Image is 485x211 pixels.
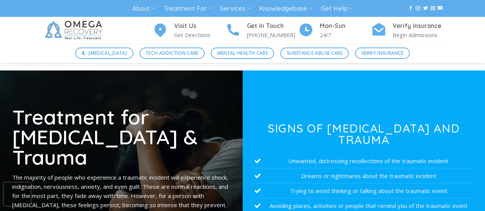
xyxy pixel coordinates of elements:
a: Treatment For [164,2,212,16]
h4: Verify Insurance [393,21,444,31]
a: Send us an email [431,6,435,11]
li: Trying to avoid thinking or talking about the traumatic event [255,183,473,198]
a: [MEDICAL_DATA] [75,47,133,59]
span: Verify Insurance [362,49,404,57]
a: Get Help [321,2,353,16]
a: Services [220,2,250,16]
p: 24/7 [320,31,371,39]
a: Verify Insurance Begin Admissions [371,21,444,40]
span: [MEDICAL_DATA] [89,49,127,57]
p: [PHONE_NUMBER] [247,31,298,39]
a: Get In Touch [PHONE_NUMBER] [225,21,298,40]
p: Get Directions [174,31,225,39]
span: Substance Abuse Care [287,49,343,57]
a: Substance Abuse Care [280,47,349,59]
a: Follow on Facebook [408,6,413,11]
a: Mental Health Care [211,47,274,59]
a: Follow on Twitter [423,6,428,11]
li: Dreams or nightmares about the traumatic incident [255,168,473,183]
img: Omega Recovery [41,17,109,44]
a: Visit Us Get Directions [153,21,225,40]
a: Verify Insurance [355,47,410,59]
a: Follow on YouTube [438,6,442,11]
a: Follow on Instagram [416,6,420,11]
li: Unwanted, distressing recollections of the traumatic incident [255,154,473,168]
h4: Visit Us [174,21,225,31]
span: Mental Health Care [217,49,268,57]
p: Begin Admissions [393,31,444,39]
h3: Signs of [MEDICAL_DATA] and Trauma [255,123,473,146]
a: Tech Addiction Care [140,47,205,59]
h4: Get In Touch [247,21,298,31]
span: Tech Addiction Care [146,49,199,57]
h1: Treatment for [MEDICAL_DATA] & Trauma [12,106,230,167]
a: About [132,2,155,16]
h4: Mon-Sun [320,21,371,31]
iframe: reCAPTCHA [4,183,31,206]
a: Knowledgebase [259,2,312,16]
